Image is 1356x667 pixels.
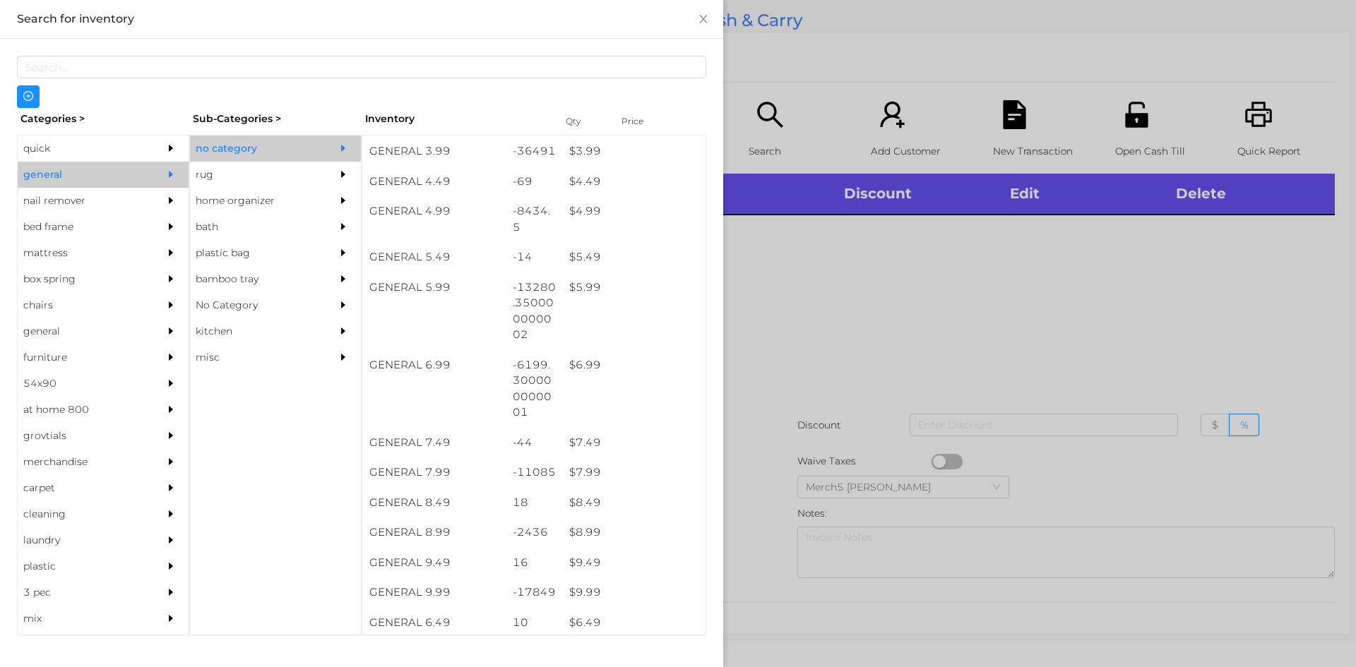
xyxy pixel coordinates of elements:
div: 10 [506,608,563,638]
i: icon: caret-right [166,587,176,597]
div: furniture [18,344,146,371]
div: nail remover [18,188,146,214]
i: icon: caret-right [166,274,176,284]
i: icon: caret-right [166,509,176,519]
div: mattress [18,240,146,266]
div: $ 7.49 [562,428,706,458]
div: -11085 [506,457,563,488]
i: icon: caret-right [338,352,348,362]
div: GENERAL 4.99 [362,196,506,227]
div: $ 8.49 [562,488,706,518]
div: 16 [506,548,563,578]
div: $ 4.49 [562,167,706,197]
div: Inventory [365,112,548,126]
div: No Category [190,292,319,318]
div: Qty [562,112,605,131]
div: mix [18,606,146,632]
div: plastic [18,553,146,579]
div: GENERAL 7.49 [362,428,506,458]
div: rug [190,162,319,188]
i: icon: caret-right [166,169,176,179]
i: icon: caret-right [338,274,348,284]
div: -14 [506,242,563,272]
div: $ 8.99 [562,517,706,548]
div: $ 5.49 [562,242,706,272]
div: at home 800 [18,397,146,423]
div: GENERAL 9.99 [362,577,506,608]
i: icon: caret-right [166,196,176,205]
div: $ 9.99 [562,577,706,608]
div: GENERAL 8.49 [362,488,506,518]
div: Price [618,112,674,131]
i: icon: caret-right [166,378,176,388]
div: bath [190,214,319,240]
div: 18 [506,488,563,518]
div: $ 5.99 [562,272,706,303]
div: -69 [506,167,563,197]
button: icon: plus-circle [17,85,40,108]
i: icon: caret-right [338,300,348,310]
i: icon: caret-right [338,196,348,205]
i: icon: caret-right [166,326,176,336]
div: GENERAL 7.99 [362,457,506,488]
div: -36491 [506,136,563,167]
i: icon: caret-right [166,483,176,493]
div: $ 6.99 [562,350,706,380]
div: GENERAL 4.49 [362,167,506,197]
div: quick [18,136,146,162]
div: kitchen [190,318,319,344]
div: chairs [18,292,146,318]
div: GENERAL 8.99 [362,517,506,548]
i: icon: caret-right [166,248,176,258]
i: icon: caret-right [338,169,348,179]
div: GENERAL 6.49 [362,608,506,638]
i: icon: caret-right [166,613,176,623]
div: $ 4.99 [562,196,706,227]
div: bamboo tray [190,266,319,292]
i: icon: caret-right [166,404,176,414]
div: cleaning [18,501,146,527]
div: no category [190,136,319,162]
div: -44 [506,428,563,458]
div: box spring [18,266,146,292]
div: 3 pec [18,579,146,606]
div: GENERAL 9.49 [362,548,506,578]
div: Search for inventory [17,11,706,27]
div: appliances [18,632,146,658]
i: icon: caret-right [338,222,348,232]
i: icon: caret-right [338,326,348,336]
div: $ 3.99 [562,136,706,167]
div: merchandise [18,449,146,475]
div: -17849 [506,577,563,608]
div: -2436 [506,517,563,548]
div: carpet [18,475,146,501]
div: $ 9.49 [562,548,706,578]
i: icon: caret-right [166,457,176,467]
div: -13280.350000000002 [506,272,563,350]
i: icon: caret-right [166,535,176,545]
i: icon: caret-right [338,143,348,153]
i: icon: close [698,13,709,25]
div: Categories > [17,108,189,130]
div: -6199.300000000001 [506,350,563,428]
i: icon: caret-right [166,222,176,232]
div: $ 7.99 [562,457,706,488]
div: GENERAL 5.99 [362,272,506,303]
div: 54x90 [18,371,146,397]
div: $ 6.49 [562,608,706,638]
div: misc [190,344,319,371]
div: grovtials [18,423,146,449]
i: icon: caret-right [166,561,176,571]
div: GENERAL 6.99 [362,350,506,380]
i: icon: caret-right [166,431,176,440]
div: laundry [18,527,146,553]
i: icon: caret-right [338,248,348,258]
div: home organizer [190,188,319,214]
div: -8434.5 [506,196,563,242]
i: icon: caret-right [166,352,176,362]
div: GENERAL 3.99 [362,136,506,167]
div: bed frame [18,214,146,240]
input: Search... [17,56,706,78]
i: icon: caret-right [166,300,176,310]
div: general [18,318,146,344]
